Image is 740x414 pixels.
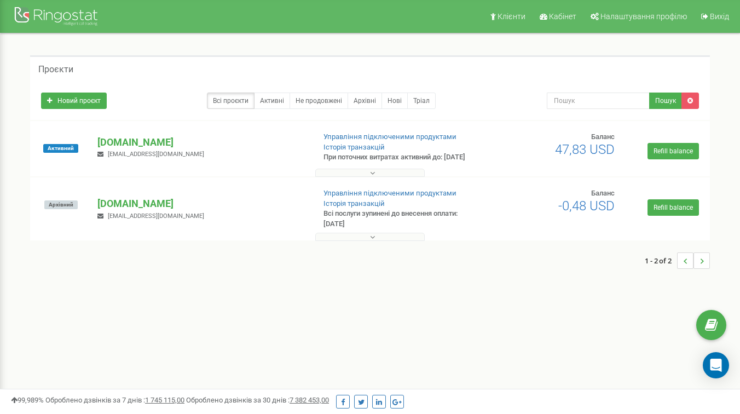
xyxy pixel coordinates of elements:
nav: ... [645,242,710,280]
span: -0,48 USD [558,198,615,214]
button: Пошук [649,93,682,109]
span: 47,83 USD [555,142,615,157]
a: Історія транзакцій [323,143,385,151]
span: [EMAIL_ADDRESS][DOMAIN_NAME] [108,151,204,158]
a: Не продовжені [290,93,348,109]
a: Refill balance [647,143,699,159]
p: [DOMAIN_NAME] [97,135,306,150]
span: Налаштування профілю [600,12,687,21]
u: 7 382 453,00 [290,396,329,404]
p: Всі послуги зупинені до внесення оплати: [DATE] [323,209,476,229]
a: Історія транзакцій [323,199,385,208]
img: Ringostat Logo [14,4,101,30]
a: Нові [381,93,408,109]
a: Управління підключеними продуктами [323,133,456,141]
span: Баланс [591,133,615,141]
span: Вихід [710,12,729,21]
p: При поточних витратах активний до: [DATE] [323,152,476,163]
span: Кабінет [549,12,576,21]
a: Всі проєкти [207,93,255,109]
span: Оброблено дзвінків за 7 днів : [45,396,184,404]
span: [EMAIL_ADDRESS][DOMAIN_NAME] [108,212,204,220]
a: Refill balance [647,199,699,216]
p: [DOMAIN_NAME] [97,197,306,211]
span: 1 - 2 of 2 [645,252,677,269]
a: Архівні [348,93,382,109]
span: Оброблено дзвінків за 30 днів : [186,396,329,404]
u: 1 745 115,00 [145,396,184,404]
span: Баланс [591,189,615,197]
a: Новий проєкт [41,93,107,109]
a: Тріал [407,93,436,109]
div: Open Intercom Messenger [703,352,729,378]
a: Активні [254,93,290,109]
a: Управління підключеними продуктами [323,189,456,197]
input: Пошук [547,93,650,109]
span: Активний [43,144,78,153]
span: Клієнти [498,12,525,21]
h5: Проєкти [38,65,73,74]
span: 99,989% [11,396,44,404]
span: Архівний [44,200,78,209]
